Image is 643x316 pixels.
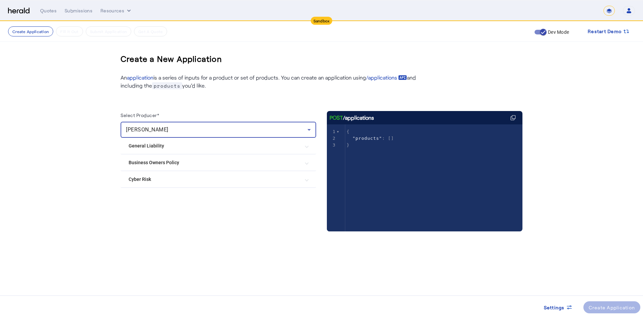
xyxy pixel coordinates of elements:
a: application [127,74,153,81]
span: POST [330,114,343,122]
label: Dev Mode [547,29,569,35]
button: Settings [539,301,578,313]
span: Settings [544,304,565,311]
span: "products" [353,136,382,141]
span: [PERSON_NAME] [126,126,168,133]
span: Restart Demo [588,27,622,35]
span: } [347,142,350,147]
span: products [152,82,182,89]
div: Submissions [65,7,92,14]
mat-panel-title: Business Owners Policy [129,159,300,166]
img: Herald Logo [8,8,29,14]
div: /applications [330,114,374,122]
label: Select Producer* [121,112,159,118]
div: 2 [327,135,337,142]
div: Sandbox [311,17,333,25]
mat-panel-title: Cyber Risk [129,176,300,183]
herald-code-block: /applications [327,111,522,218]
button: Resources dropdown menu [100,7,132,14]
button: Create Application [8,26,53,36]
span: { [347,129,350,134]
div: 3 [327,142,337,148]
mat-expansion-panel-header: Business Owners Policy [121,154,316,171]
h3: Create a New Application [121,48,222,70]
button: Fill it Out [56,26,83,36]
div: 1 [327,128,337,135]
mat-panel-title: General Liability [129,142,300,149]
p: An is a series of inputs for a product or set of products. You can create an application using an... [121,74,422,90]
span: : [] [347,136,394,141]
a: /applications [366,74,407,82]
button: Get A Quote [134,26,167,36]
mat-expansion-panel-header: Cyber Risk [121,171,316,187]
div: Quotes [40,7,57,14]
button: Submit Application [86,26,131,36]
mat-expansion-panel-header: General Liability [121,138,316,154]
button: Restart Demo [582,25,635,37]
